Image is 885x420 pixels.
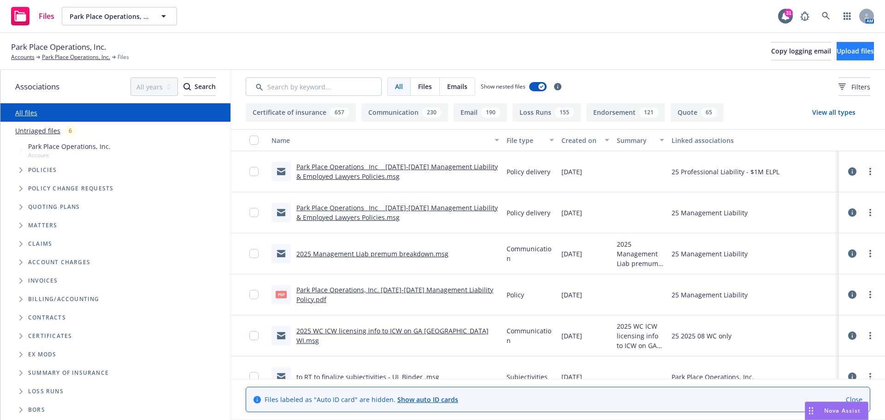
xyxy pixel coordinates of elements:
[296,162,498,181] a: Park Place Operations_ Inc__ [DATE]-[DATE] Management Liability & Employed Lawyers Policies.msg
[672,372,754,382] div: Park Place Operations, Inc.
[246,103,356,122] button: Certificate of insurance
[561,167,582,177] span: [DATE]
[15,81,59,93] span: Associations
[561,331,582,341] span: [DATE]
[672,208,748,218] div: 25 Management Liability
[39,12,54,20] span: Files
[183,77,216,96] button: SearchSearch
[507,290,524,300] span: Policy
[0,140,230,290] div: Tree Example
[507,326,555,345] span: Communication
[797,103,870,122] button: View all types
[249,167,259,176] input: Toggle Row Selected
[28,315,66,320] span: Contracts
[701,107,717,118] div: 65
[561,290,582,300] span: [DATE]
[503,129,558,151] button: File type
[296,285,493,304] a: Park Place Operations, Inc. [DATE]-[DATE] Management Liability Policy.pdf
[586,103,665,122] button: Endorsement
[846,395,862,404] a: Close
[296,373,439,381] a: to RT to finalize subjectivities - UL Binder .msg
[70,12,149,21] span: Park Place Operations, Inc.
[183,78,216,95] div: Search
[118,53,129,61] span: Files
[672,136,835,145] div: Linked associations
[62,7,177,25] button: Park Place Operations, Inc.
[246,77,382,96] input: Search by keyword...
[28,333,72,339] span: Certificates
[418,82,432,91] span: Files
[617,321,665,350] span: 2025 WC ICW licensing info to ICW on GA [GEOGRAPHIC_DATA] [GEOGRAPHIC_DATA]
[865,248,876,259] a: more
[28,241,52,247] span: Claims
[42,53,110,61] a: Park Place Operations, Inc.
[805,402,817,420] div: Drag to move
[11,41,106,53] span: Park Place Operations, Inc.
[865,330,876,341] a: more
[11,53,35,61] a: Accounts
[851,82,870,92] span: Filters
[249,331,259,340] input: Toggle Row Selected
[28,260,90,265] span: Account charges
[454,103,507,122] button: Email
[28,389,64,394] span: Loss Runs
[249,372,259,381] input: Toggle Row Selected
[28,186,113,191] span: Policy change requests
[28,142,111,151] span: Park Place Operations, Inc.
[265,395,458,404] span: Files labeled as "Auto ID card" are hidden.
[672,290,748,300] div: 25 Management Liability
[824,407,861,414] span: Nova Assist
[7,3,58,29] a: Files
[447,82,467,91] span: Emails
[838,7,856,25] a: Switch app
[15,126,60,136] a: Untriaged files
[183,83,191,90] svg: Search
[249,249,259,258] input: Toggle Row Selected
[837,42,874,60] button: Upload files
[249,136,259,145] input: Select all
[28,278,58,284] span: Invoices
[422,107,441,118] div: 230
[268,129,503,151] button: Name
[507,167,550,177] span: Policy delivery
[672,331,732,341] div: 25 2025 08 WC only
[838,82,870,92] span: Filters
[28,167,57,173] span: Policies
[796,7,814,25] a: Report a Bug
[507,208,550,218] span: Policy delivery
[838,77,870,96] button: Filters
[817,7,835,25] a: Search
[561,372,582,382] span: [DATE]
[249,290,259,299] input: Toggle Row Selected
[28,151,111,159] span: Account
[28,370,109,376] span: Summary of insurance
[613,129,668,151] button: Summary
[507,372,548,382] span: Subjectivities
[296,203,498,222] a: Park Place Operations_ Inc__ [DATE]-[DATE] Management Liability & Employed Lawyers Policies.msg
[395,82,403,91] span: All
[330,107,349,118] div: 657
[28,352,56,357] span: Ex Mods
[617,136,655,145] div: Summary
[865,207,876,218] a: more
[15,108,37,117] a: All files
[771,47,831,55] span: Copy logging email
[28,296,100,302] span: Billing/Accounting
[28,223,57,228] span: Matters
[805,402,868,420] button: Nova Assist
[561,208,582,218] span: [DATE]
[276,291,287,298] span: pdf
[249,208,259,217] input: Toggle Row Selected
[865,371,876,382] a: more
[865,289,876,300] a: more
[513,103,581,122] button: Loss Runs
[617,239,665,268] span: 2025 Management Liab premum breakdown
[672,167,779,177] div: 25 Professional Liability - $1M ELPL
[481,107,500,118] div: 190
[837,47,874,55] span: Upload files
[361,103,448,122] button: Communication
[672,249,748,259] div: 25 Management Liability
[481,83,525,90] span: Show nested files
[0,290,230,419] div: Folder Tree Example
[296,249,448,258] a: 2025 Management Liab premum breakdown.msg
